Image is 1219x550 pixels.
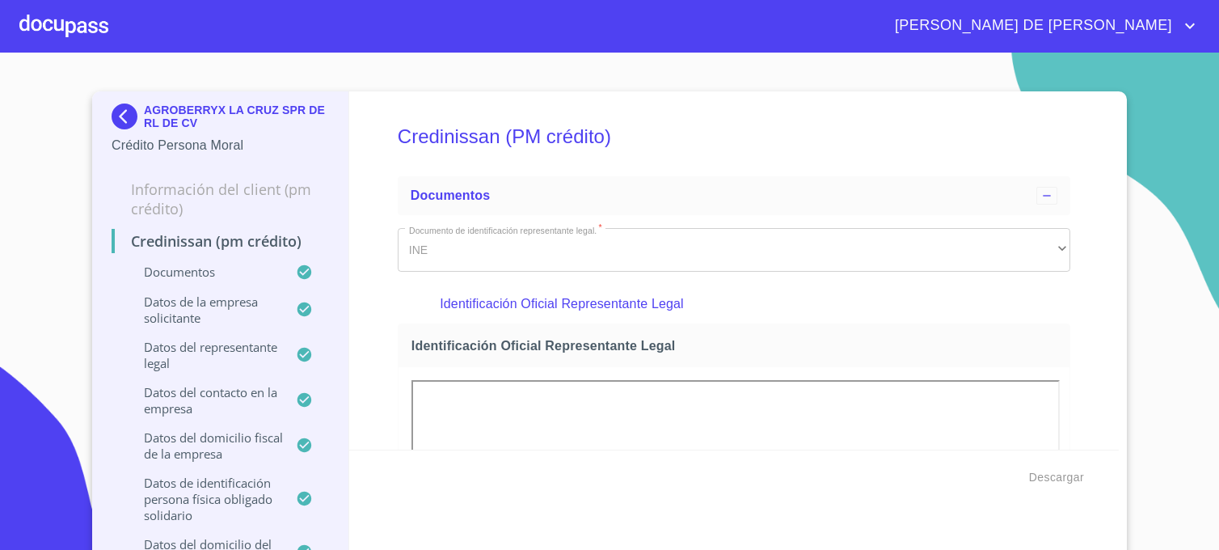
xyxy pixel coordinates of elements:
[112,339,296,371] p: Datos del representante legal
[112,104,144,129] img: Docupass spot blue
[112,294,296,326] p: Datos de la empresa solicitante
[112,429,296,462] p: Datos del domicilio fiscal de la empresa
[398,176,1070,215] div: Documentos
[398,228,1070,272] div: INE
[398,104,1070,170] h5: Credinissan (PM crédito)
[883,13,1180,39] span: [PERSON_NAME] DE [PERSON_NAME]
[112,136,329,155] p: Crédito Persona Moral
[144,104,329,129] p: AGROBERRYX LA CRUZ SPR DE RL DE CV
[411,188,490,202] span: Documentos
[112,475,296,523] p: Datos de Identificación Persona Física Obligado Solidario
[883,13,1200,39] button: account of current user
[112,384,296,417] p: Datos del contacto en la empresa
[1023,463,1090,493] button: Descargar
[440,294,1027,314] p: Identificación Oficial Representante Legal
[1029,467,1084,488] span: Descargar
[112,180,329,218] p: Información del Client (PM crédito)
[112,104,329,136] div: AGROBERRYX LA CRUZ SPR DE RL DE CV
[112,231,329,251] p: Credinissan (PM crédito)
[411,337,1063,354] span: Identificación Oficial Representante Legal
[112,264,296,280] p: Documentos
